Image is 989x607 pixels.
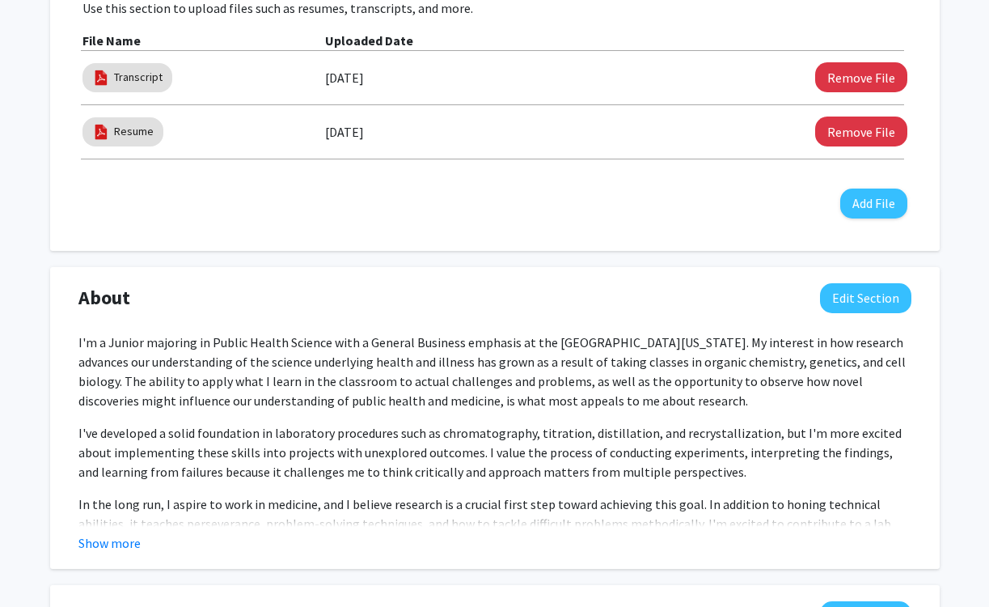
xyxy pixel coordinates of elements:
[325,118,364,146] label: [DATE]
[840,189,907,219] button: Add File
[92,123,110,141] img: pdf_icon.png
[820,283,911,313] button: Edit About
[325,64,364,91] label: [DATE]
[114,69,163,86] a: Transcript
[78,533,141,553] button: Show more
[114,123,154,140] a: Resume
[78,495,911,553] p: In the long run, I aspire to work in medicine, and I believe research is a crucial first step tow...
[82,32,141,49] b: File Name
[815,117,907,146] button: Remove Resume File
[78,423,911,482] p: I've developed a solid foundation in laboratory procedures such as chromatography, titration, dis...
[325,32,413,49] b: Uploaded Date
[12,534,69,595] iframe: Chat
[78,333,911,410] p: I'm a Junior majoring in Public Health Science with a General Business emphasis at the [GEOGRAPHI...
[92,69,110,87] img: pdf_icon.png
[78,283,130,312] span: About
[815,62,907,92] button: Remove Transcript File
